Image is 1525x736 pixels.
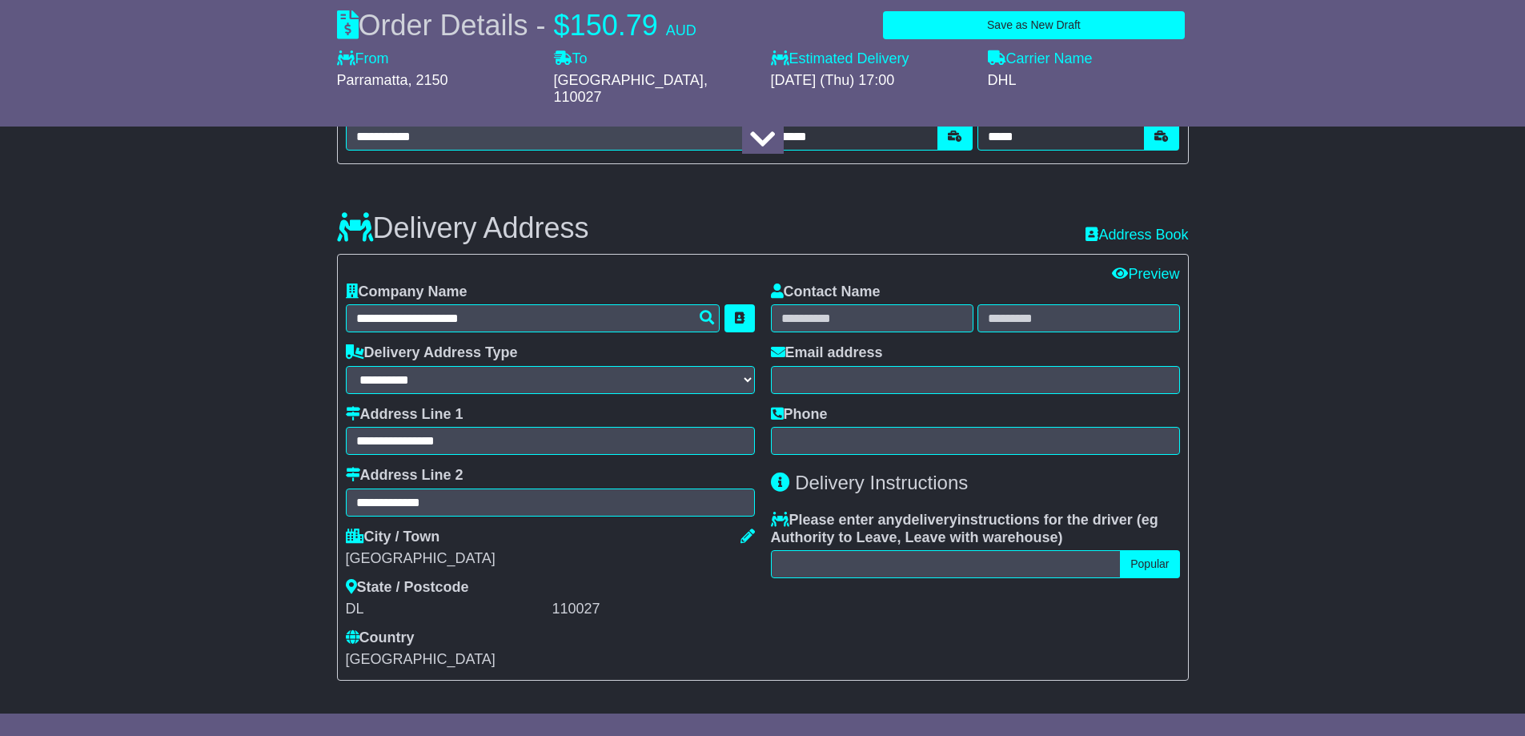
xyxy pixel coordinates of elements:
[666,22,696,38] span: AUD
[771,406,828,424] label: Phone
[346,344,518,362] label: Delivery Address Type
[883,11,1184,39] button: Save as New Draft
[337,8,696,42] div: Order Details -
[795,472,968,493] span: Delivery Instructions
[346,550,755,568] div: [GEOGRAPHIC_DATA]
[337,50,389,68] label: From
[1112,266,1179,282] a: Preview
[771,50,972,68] label: Estimated Delivery
[346,579,469,597] label: State / Postcode
[771,512,1158,545] span: eg Authority to Leave, Leave with warehouse
[771,344,883,362] label: Email address
[1086,227,1188,243] a: Address Book
[570,9,658,42] span: 150.79
[1120,550,1179,578] button: Popular
[554,9,570,42] span: $
[554,72,708,106] span: , 110027
[346,467,464,485] label: Address Line 2
[552,601,755,618] div: 110027
[771,72,972,90] div: [DATE] (Thu) 17:00
[346,629,415,647] label: Country
[337,72,408,88] span: Parramatta
[346,406,464,424] label: Address Line 1
[337,212,589,244] h3: Delivery Address
[346,601,548,618] div: DL
[771,284,881,301] label: Contact Name
[408,72,448,88] span: , 2150
[554,72,704,88] span: [GEOGRAPHIC_DATA]
[988,72,1189,90] div: DHL
[346,284,468,301] label: Company Name
[346,651,496,667] span: [GEOGRAPHIC_DATA]
[988,50,1093,68] label: Carrier Name
[771,512,1180,546] label: Please enter any instructions for the driver ( )
[346,529,440,546] label: City / Town
[554,50,588,68] label: To
[903,512,957,528] span: delivery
